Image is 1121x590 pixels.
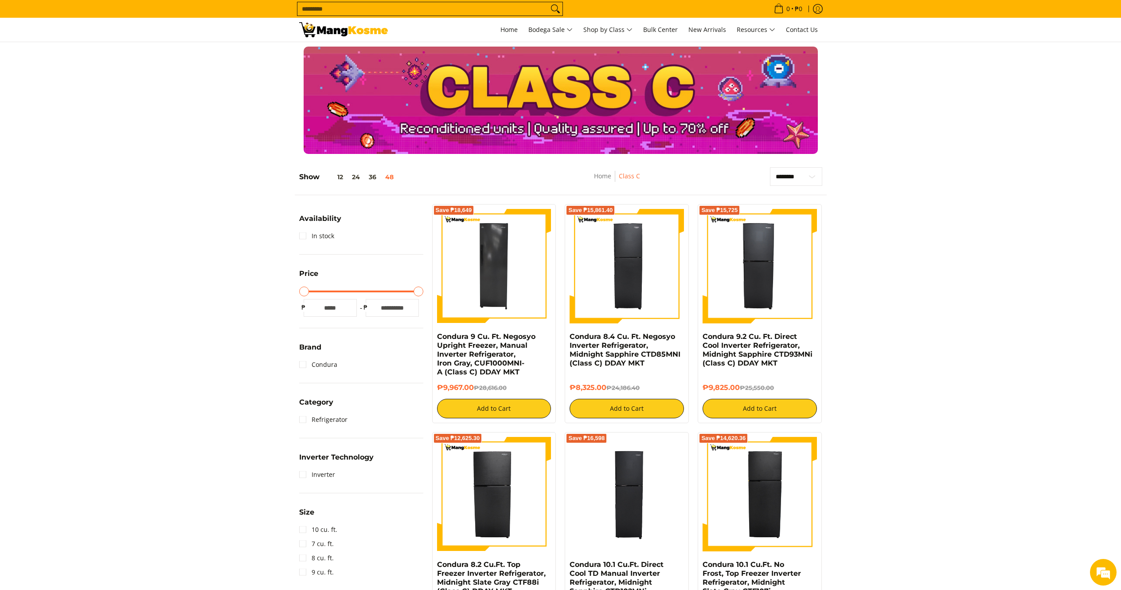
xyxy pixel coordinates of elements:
img: Condura 8.4 Cu. Ft. Negosyo Inverter Refrigerator, Midnight Sapphire CTD85MNI (Class C) DDAY MKT [570,209,684,323]
h6: ₱9,825.00 [703,383,817,392]
span: Contact Us [786,25,818,34]
span: Availability [299,215,341,222]
a: Condura 9.2 Cu. Ft. Direct Cool Inverter Refrigerator, Midnight Sapphire CTD93MNi (Class C) DDAY MKT [703,332,812,367]
a: Resources [732,18,780,42]
del: ₱25,550.00 [740,384,774,391]
a: Shop by Class [579,18,637,42]
summary: Open [299,399,333,413]
a: 9 cu. ft. [299,565,334,579]
img: Class C Home &amp; Business Appliances: Up to 70% Off l Mang Kosme [299,22,388,37]
a: Condura 9 Cu. Ft. Negosyo Upright Freezer, Manual Inverter Refrigerator, Iron Gray, CUF1000MNI-A ... [437,332,535,376]
span: ₱0 [793,6,804,12]
span: Save ₱15,725 [701,208,738,213]
a: Contact Us [781,18,822,42]
a: 10 cu. ft. [299,523,337,537]
button: Add to Cart [570,399,684,418]
span: Save ₱12,625.30 [436,436,480,441]
a: 8 cu. ft. [299,551,334,565]
span: Bodega Sale [528,24,573,35]
a: Refrigerator [299,413,348,427]
span: Brand [299,344,321,351]
button: 12 [320,173,348,181]
summary: Open [299,215,341,229]
a: Bodega Sale [524,18,577,42]
img: Condura 9 Cu. Ft. Negosyo Upright Freezer, Manual Inverter Refrigerator, Iron Gray, CUF1000MNI-A ... [437,209,551,323]
summary: Open [299,509,314,523]
del: ₱28,616.00 [474,384,507,391]
img: Condura 10.1 Cu.Ft. No Frost, Top Freezer Inverter Refrigerator, Midnight Slate Gray CTF107i (Cla... [703,437,817,551]
span: ₱ [361,303,370,312]
span: Save ₱14,620.36 [701,436,746,441]
summary: Open [299,344,321,358]
img: Condura 8.2 Cu.Ft. Top Freezer Inverter Refrigerator, Midnight Slate Gray CTF88i (Class C) DDAY MKT [437,437,551,551]
a: Class C [619,172,640,180]
a: Inverter [299,468,335,482]
a: Condura [299,358,337,372]
span: Save ₱18,649 [436,208,472,213]
button: 24 [348,173,364,181]
span: Resources [737,24,775,35]
summary: Open [299,270,318,284]
button: 48 [381,173,398,181]
span: • [771,4,805,14]
span: ₱ [299,303,308,312]
span: New Arrivals [688,25,726,34]
span: Inverter Technology [299,454,374,461]
span: Save ₱16,598 [568,436,605,441]
a: Condura 8.4 Cu. Ft. Negosyo Inverter Refrigerator, Midnight Sapphire CTD85MNI (Class C) DDAY MKT [570,332,680,367]
span: Price [299,270,318,277]
a: Bulk Center [639,18,682,42]
a: 7 cu. ft. [299,537,334,551]
h6: ₱9,967.00 [437,383,551,392]
del: ₱24,186.40 [606,384,640,391]
span: Shop by Class [583,24,633,35]
button: Search [548,2,562,16]
a: Home [496,18,522,42]
span: Save ₱15,861.40 [568,208,613,213]
a: New Arrivals [684,18,730,42]
h5: Show [299,173,398,181]
img: Condura 10.1 Cu.Ft. Direct Cool TD Manual Inverter Refrigerator, Midnight Sapphire CTD102MNi (Cla... [570,437,684,551]
span: Home [500,25,518,34]
nav: Main Menu [397,18,822,42]
span: Category [299,399,333,406]
button: Add to Cart [437,399,551,418]
span: 0 [785,6,791,12]
a: In stock [299,229,334,243]
h6: ₱8,325.00 [570,383,684,392]
summary: Open [299,454,374,468]
img: Condura 9.2 Cu. Ft. Direct Cool Inverter Refrigerator, Midnight Sapphire CTD93MNi (Class C) DDAY MKT [703,209,817,323]
button: 36 [364,173,381,181]
a: Home [594,172,611,180]
span: Size [299,509,314,516]
button: Add to Cart [703,399,817,418]
nav: Breadcrumbs [539,171,695,191]
span: Bulk Center [643,25,678,34]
